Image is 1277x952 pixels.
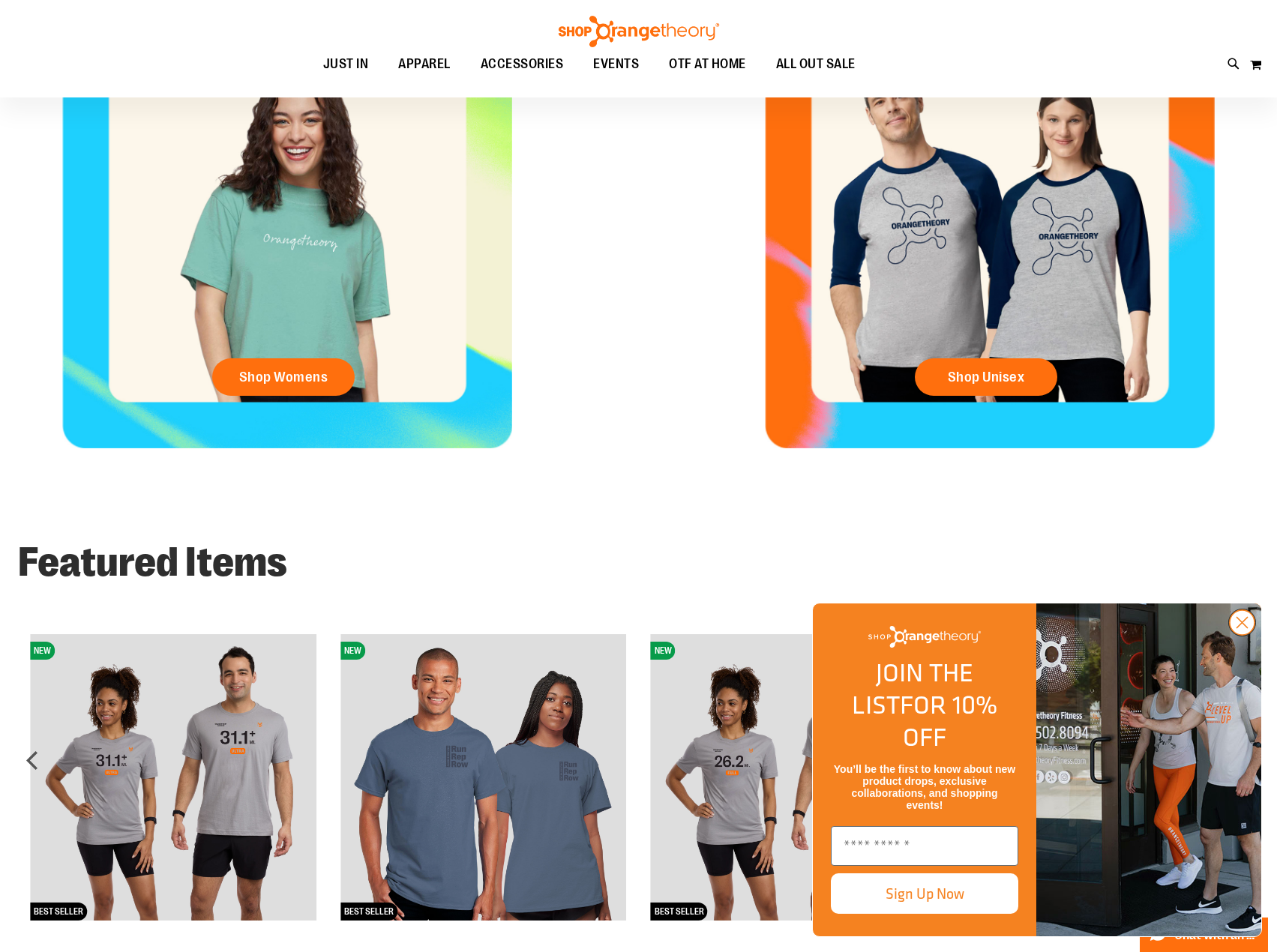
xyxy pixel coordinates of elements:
img: 2025 Marathon Unisex Distance Tee 31.1 [30,634,316,921]
span: BEST SELLER [30,903,87,921]
span: EVENTS [593,47,639,81]
button: Close dialog [1228,609,1256,636]
img: Shop Orangtheory [1036,603,1261,936]
span: FOR 10% OFF [900,686,997,756]
img: 2025 Marathon Unisex Distance Tee 26.2 [651,634,937,921]
span: NEW [30,642,55,660]
span: JOIN THE LIST [852,654,973,723]
strong: Featured Items [18,539,287,585]
button: Sign Up Now [831,873,1018,914]
div: FLYOUT Form [797,588,1277,952]
span: Shop Womens [239,369,328,385]
span: You’ll be the first to know about new product drops, exclusive collaborations, and shopping events! [834,763,1015,811]
span: NEW [340,642,365,660]
span: NEW [651,642,676,660]
span: JUST IN [323,47,369,81]
input: Enter email [831,826,1018,866]
div: prev [18,745,48,775]
img: Shop Orangetheory [868,626,981,648]
img: Unisex Ultra Cotton Tee [340,634,627,921]
a: Shop Womens [212,358,355,396]
span: OTF AT HOME [669,47,746,81]
span: Shop Unisex [948,369,1025,385]
img: Shop Orangetheory [556,16,721,47]
span: BEST SELLER [340,903,397,921]
span: BEST SELLER [651,903,708,921]
span: ACCESSORIES [481,47,564,81]
a: Shop Unisex [915,358,1057,396]
span: APPAREL [398,47,451,81]
span: ALL OUT SALE [776,47,856,81]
